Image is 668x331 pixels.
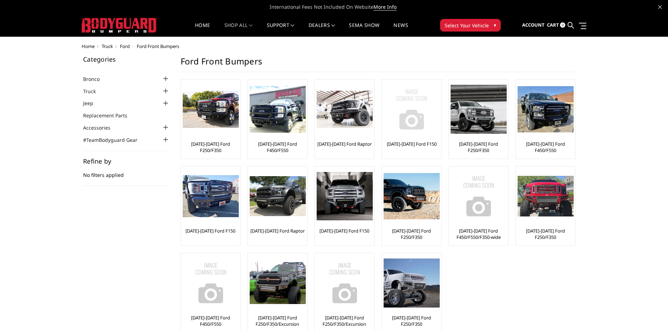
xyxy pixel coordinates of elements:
a: No Image [317,255,372,311]
iframe: Chat Widget [633,297,668,331]
a: SEMA Show [349,23,379,36]
a: Ford [120,43,130,49]
img: BODYGUARD BUMPERS [82,18,157,33]
a: More Info [373,4,397,11]
a: Bronco [83,75,108,83]
span: Select Your Vehicle [445,22,489,29]
a: [DATE]-[DATE] Ford F150 [319,228,369,234]
a: Support [267,23,295,36]
span: Account [522,22,545,28]
a: Replacement Parts [83,112,136,119]
a: Accessories [83,124,119,131]
a: Home [82,43,95,49]
a: News [393,23,408,36]
a: [DATE]-[DATE] Ford F450/F550 [518,141,573,153]
a: Truck [102,43,113,49]
span: 0 [560,22,565,28]
h1: Ford Front Bumpers [181,56,575,72]
img: No Image [384,81,440,137]
h5: Refine by [83,158,170,164]
a: [DATE]-[DATE] Ford Raptor [250,228,305,234]
a: Truck [83,88,104,95]
a: Dealers [309,23,335,36]
a: [DATE]-[DATE] Ford F250/F350 [451,141,506,153]
a: [DATE]-[DATE] Ford F250/F350 [183,141,238,153]
button: Select Your Vehicle [440,19,501,32]
a: [DATE]-[DATE] Ford F450/F550/F350-wide [451,228,506,240]
a: [DATE]-[DATE] Ford F150 [185,228,235,234]
img: No Image [451,168,507,224]
a: Cart 0 [547,16,565,35]
div: No filters applied [83,158,170,186]
a: No Image [451,168,506,224]
a: [DATE]-[DATE] Ford F250/F350 [384,315,439,327]
a: [DATE]-[DATE] Ford F250/F350/Excursion [250,315,305,327]
a: shop all [224,23,253,36]
a: [DATE]-[DATE] Ford F250/F350 [384,228,439,240]
img: No Image [317,255,373,311]
a: Jeep [83,99,102,107]
a: [DATE]-[DATE] Ford F250/F350 [518,228,573,240]
a: [DATE]-[DATE] Ford F150 [387,141,437,147]
a: #TeamBodyguard Gear [83,136,146,144]
a: [DATE]-[DATE] Ford Raptor [317,141,372,147]
a: Home [195,23,210,36]
span: ▾ [494,21,496,29]
span: Cart [547,22,559,28]
a: [DATE]-[DATE] Ford F250/F350/Excursion [317,315,372,327]
a: [DATE]-[DATE] Ford F450/F550 [183,315,238,327]
h5: Categories [83,56,170,62]
a: No Image [384,81,439,137]
a: No Image [183,255,238,311]
a: Account [522,16,545,35]
span: Ford Front Bumpers [137,43,179,49]
a: [DATE]-[DATE] Ford F450/F550 [250,141,305,153]
img: No Image [183,255,239,311]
